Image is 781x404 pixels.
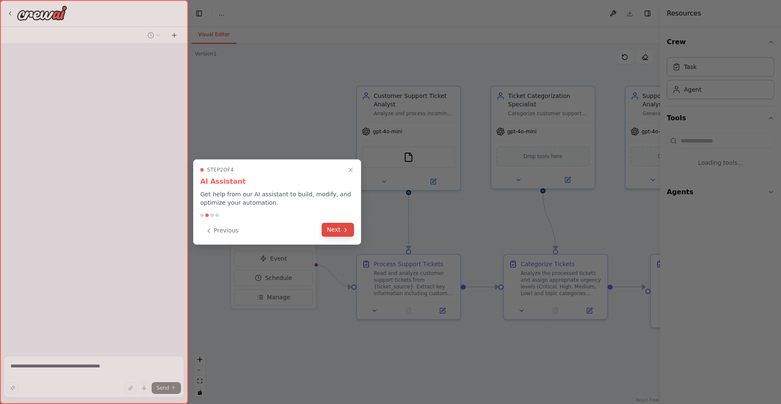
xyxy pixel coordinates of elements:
button: Previous [200,224,244,238]
button: Next [322,223,354,237]
button: Close walkthrough [346,165,356,175]
p: Get help from our AI assistant to build, modify, and optimize your automation. [200,190,354,207]
span: Step 2 of 4 [207,166,234,173]
h3: AI Assistant [200,177,354,187]
button: Hide left sidebar [193,8,205,19]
